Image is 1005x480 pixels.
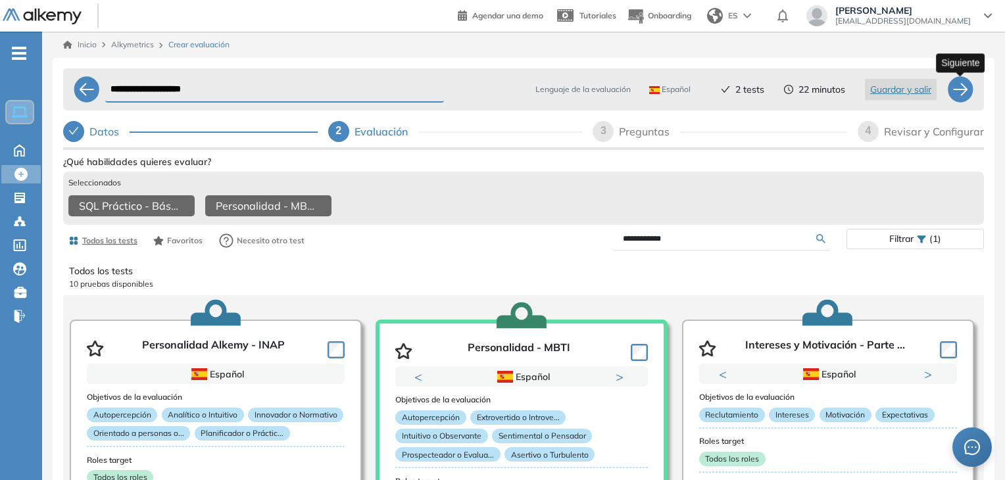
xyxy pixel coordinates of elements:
[870,82,931,97] span: Guardar y salir
[87,426,190,441] p: Orientado a personas o...
[889,229,914,249] span: Filtrar
[248,408,343,422] p: Innovador o Normativo
[82,235,137,247] span: Todos los tests
[835,5,971,16] span: [PERSON_NAME]
[167,235,203,247] span: Favoritos
[441,370,602,384] div: Español
[699,393,957,402] h3: Objetivos de la evaluación
[497,371,513,383] img: ESP
[745,339,905,358] p: Intereses y Motivación - Parte ...
[470,410,566,425] p: Extrovertido o Introve...
[191,368,207,380] img: ESP
[414,370,428,383] button: Previous
[69,264,978,278] p: Todos los tests
[535,84,631,95] span: Lenguaje de la evaluación
[168,39,230,51] span: Crear evaluación
[649,86,660,94] img: ESP
[492,429,592,443] p: Sentimental o Pensador
[707,8,723,24] img: world
[87,393,345,402] h3: Objetivos de la evaluación
[964,439,980,455] span: message
[134,367,299,381] div: Español
[769,408,815,422] p: Intereses
[3,9,82,25] img: Logo
[875,408,934,422] p: Expectativas
[195,426,290,441] p: Planificador o Práctic...
[820,408,871,422] p: Motivación
[395,395,648,404] h3: Objetivos de la evaluación
[142,339,285,358] p: Personalidad Alkemy - INAP
[735,83,764,97] span: 2 tests
[63,155,211,169] span: ¿Qué habilidades quieres evaluar?
[743,13,751,18] img: arrow
[504,447,595,462] p: Asertivo o Turbulento
[68,126,79,136] span: check
[213,228,310,254] button: Necesito otro test
[87,456,345,465] h3: Roles target
[616,370,629,383] button: Next
[929,229,941,249] span: (1)
[535,387,545,389] button: 3
[941,56,979,70] p: Siguiente
[648,11,691,20] span: Onboarding
[884,121,984,142] div: Revisar y Configurar
[593,121,847,142] div: 3Preguntas
[12,52,26,55] i: -
[468,341,570,361] p: Personalidad - MBTI
[835,16,971,26] span: [EMAIL_ADDRESS][DOMAIN_NAME]
[458,7,543,22] a: Agendar una demo
[746,367,911,381] div: Español
[216,198,316,214] span: Personalidad - MBTI
[498,387,514,389] button: 1
[699,437,957,446] h3: Roles target
[865,79,937,100] button: Guardar y salir
[69,278,978,290] p: 10 pruebas disponibles
[803,368,819,380] img: ESP
[111,39,154,49] span: Alkymetrics
[148,229,208,252] button: Favoritos
[699,408,765,422] p: Reclutamiento
[355,121,418,142] div: Evaluación
[619,121,680,142] div: Preguntas
[395,429,487,443] p: Intuitivo o Observante
[804,385,820,387] button: 1
[728,10,738,22] span: ES
[825,385,836,387] button: 2
[858,121,984,142] div: 4Revisar y Configurar
[63,121,318,142] div: Datos
[79,198,179,214] span: SQL Práctico - Básico
[699,452,766,466] p: Todos los roles
[87,408,157,422] p: Autopercepción
[472,11,543,20] span: Agendar una demo
[924,368,937,381] button: Next
[798,83,845,97] span: 22 minutos
[68,177,121,189] span: Seleccionados
[395,447,500,462] p: Prospecteador o Evalua...
[721,85,730,94] span: check
[519,387,529,389] button: 2
[63,229,143,252] button: Todos los tests
[866,125,871,136] span: 4
[784,85,793,94] span: clock-circle
[63,39,97,51] a: Inicio
[89,121,130,142] div: Datos
[579,11,616,20] span: Tutoriales
[627,2,691,30] button: Onboarding
[162,408,244,422] p: Analítico o Intuitivo
[328,121,583,142] div: 2Evaluación
[237,235,305,247] span: Necesito otro test
[335,125,341,136] span: 2
[395,410,466,425] p: Autopercepción
[841,385,852,387] button: 3
[601,125,606,136] span: 3
[719,368,732,381] button: Previous
[649,84,691,95] span: Español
